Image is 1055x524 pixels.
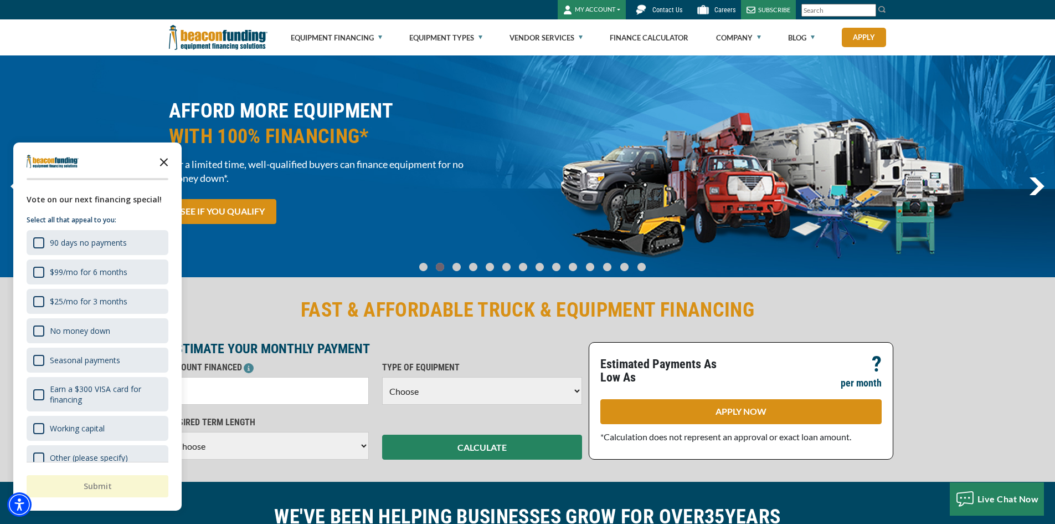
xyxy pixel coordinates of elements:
p: AMOUNT FINANCED [169,361,369,374]
button: CALCULATE [382,435,582,460]
p: ? [872,358,882,371]
a: Finance Calculator [610,20,688,55]
a: Go To Slide 5 [500,262,513,272]
div: Vote on our next financing special! [27,194,168,206]
a: Equipment Types [409,20,482,55]
p: Estimated Payments As Low As [600,358,734,384]
a: Company [716,20,761,55]
div: $25/mo for 3 months [50,296,127,307]
img: Right Navigator [1029,177,1044,195]
div: Seasonal payments [50,355,120,365]
div: Earn a $300 VISA card for financing [50,384,162,405]
div: Working capital [50,423,105,434]
div: Seasonal payments [27,348,168,373]
h2: AFFORD MORE EQUIPMENT [169,98,521,149]
div: Survey [13,143,182,511]
div: Earn a $300 VISA card for financing [27,377,168,411]
a: Go To Slide 13 [635,262,649,272]
div: Other (please specify) [27,445,168,470]
input: Search [801,4,876,17]
p: TYPE OF EQUIPMENT [382,361,582,374]
img: Left Navigator [11,177,25,195]
div: $99/mo for 6 months [27,260,168,284]
a: Go To Slide 11 [600,262,614,272]
a: Blog [788,20,815,55]
a: Go To Slide 7 [533,262,547,272]
div: $99/mo for 6 months [50,267,127,277]
a: SEE IF YOU QUALIFY [169,199,276,224]
img: Company logo [27,155,79,168]
div: $25/mo for 3 months [27,289,168,314]
div: Working capital [27,416,168,441]
button: Live Chat Now [950,482,1044,516]
a: Go To Slide 10 [583,262,597,272]
a: Go To Slide 3 [467,262,480,272]
a: Go To Slide 1 [434,262,447,272]
span: Live Chat Now [977,494,1039,504]
a: Go To Slide 8 [550,262,563,272]
img: Beacon Funding Corporation logo [169,19,267,55]
div: 90 days no payments [27,230,168,255]
img: Search [878,5,887,14]
a: previous [11,177,25,195]
span: WITH 100% FINANCING* [169,124,521,149]
p: Select all that appeal to you: [27,215,168,226]
a: Go To Slide 0 [417,262,430,272]
a: APPLY NOW [600,399,882,424]
p: DESIRED TERM LENGTH [169,416,369,429]
input: $ [169,377,369,405]
span: Contact Us [652,6,682,14]
a: Clear search text [864,6,873,15]
a: Go To Slide 4 [483,262,497,272]
div: Accessibility Menu [7,492,32,517]
div: No money down [27,318,168,343]
a: Go To Slide 12 [617,262,631,272]
a: next [1029,177,1044,195]
button: Submit [27,475,168,497]
a: Apply [842,28,886,47]
div: No money down [50,325,110,336]
div: 90 days no payments [50,237,127,248]
p: ESTIMATE YOUR MONTHLY PAYMENT [169,342,582,355]
a: Go To Slide 9 [567,262,580,272]
a: Equipment Financing [291,20,382,55]
h2: FAST & AFFORDABLE TRUCK & EQUIPMENT FINANCING [169,297,887,323]
span: For a limited time, well-qualified buyers can finance equipment for no money down*. [169,157,521,185]
p: per month [841,377,882,390]
span: *Calculation does not represent an approval or exact loan amount. [600,431,851,442]
div: Other (please specify) [50,452,128,463]
a: Vendor Services [510,20,583,55]
a: Go To Slide 6 [517,262,530,272]
span: Careers [714,6,735,14]
button: Close the survey [153,150,175,172]
a: Go To Slide 2 [450,262,464,272]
